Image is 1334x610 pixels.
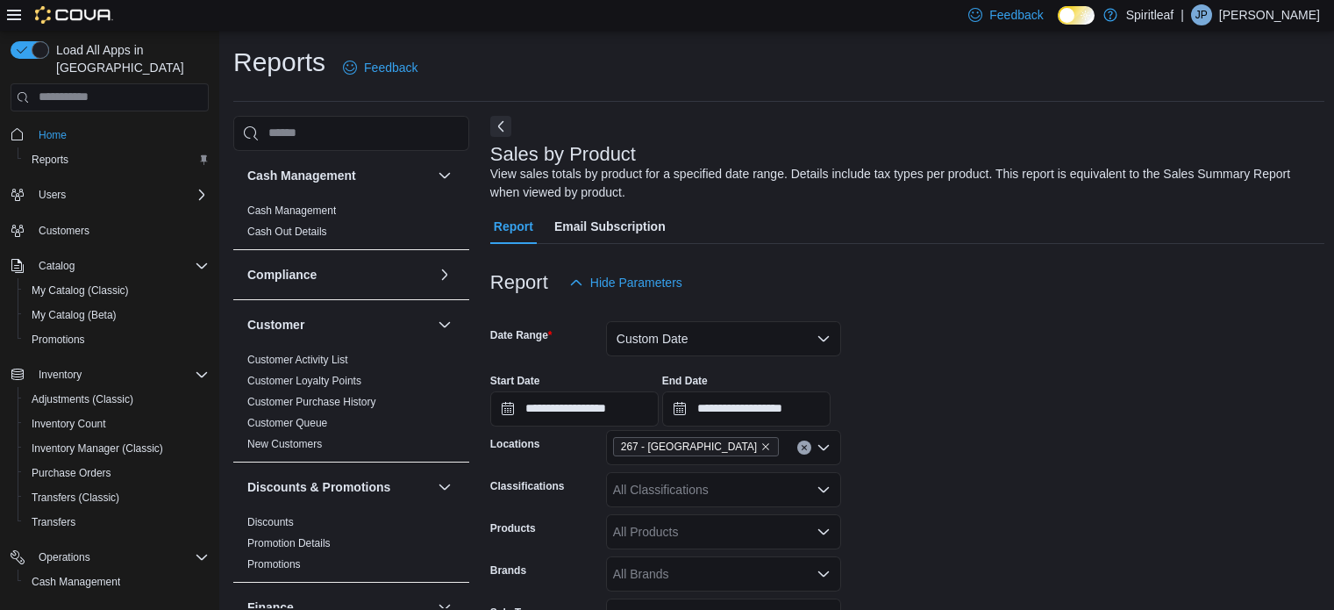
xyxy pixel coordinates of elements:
[32,255,82,276] button: Catalog
[25,280,136,301] a: My Catalog (Classic)
[4,183,216,207] button: Users
[797,441,811,455] button: Clear input
[364,59,417,76] span: Feedback
[247,416,327,430] span: Customer Queue
[25,463,118,484] a: Purchase Orders
[4,362,216,387] button: Inventory
[247,558,301,571] a: Promotions
[18,278,216,303] button: My Catalog (Classic)
[490,563,526,578] label: Brands
[25,305,124,326] a: My Catalog (Beta)
[1058,6,1095,25] input: Dark Mode
[32,333,85,347] span: Promotions
[247,205,336,217] a: Cash Management
[4,122,216,147] button: Home
[1195,4,1208,25] span: JP
[25,438,209,459] span: Inventory Manager (Classic)
[817,441,831,455] button: Open list of options
[562,265,689,300] button: Hide Parameters
[18,303,216,327] button: My Catalog (Beta)
[247,515,294,529] span: Discounts
[490,328,553,342] label: Date Range
[621,438,757,456] span: 267 - [GEOGRAPHIC_DATA]
[49,41,209,76] span: Load All Apps in [GEOGRAPHIC_DATA]
[25,389,140,410] a: Adjustments (Classic)
[247,316,431,334] button: Customer
[32,308,117,322] span: My Catalog (Beta)
[1126,4,1173,25] p: Spiritleaf
[39,550,90,564] span: Operations
[39,128,67,142] span: Home
[434,264,455,285] button: Compliance
[18,147,216,172] button: Reports
[490,272,548,293] h3: Report
[490,479,565,493] label: Classifications
[817,483,831,497] button: Open list of options
[247,537,331,549] a: Promotion Details
[18,436,216,461] button: Inventory Manager (Classic)
[233,349,469,462] div: Customer
[4,545,216,570] button: Operations
[32,124,209,146] span: Home
[247,204,336,218] span: Cash Management
[25,438,170,459] a: Inventory Manager (Classic)
[606,321,841,356] button: Custom Date
[247,266,431,283] button: Compliance
[32,547,97,568] button: Operations
[4,218,216,243] button: Customers
[247,417,327,429] a: Customer Queue
[490,374,540,388] label: Start Date
[39,188,66,202] span: Users
[490,391,659,427] input: Press the down key to open a popover containing a calendar.
[490,116,511,137] button: Next
[25,149,75,170] a: Reports
[434,165,455,186] button: Cash Management
[32,184,73,205] button: Users
[32,220,96,241] a: Customers
[434,477,455,498] button: Discounts & Promotions
[490,521,536,535] label: Products
[32,417,106,431] span: Inventory Count
[490,165,1316,202] div: View sales totals by product for a specified date range. Details include tax types per product. T...
[39,368,82,382] span: Inventory
[18,570,216,594] button: Cash Management
[760,441,771,452] button: Remove 267 - Cold Lake from selection in this group
[336,50,424,85] a: Feedback
[32,547,209,568] span: Operations
[18,412,216,436] button: Inventory Count
[32,364,89,385] button: Inventory
[32,255,209,276] span: Catalog
[32,466,111,480] span: Purchase Orders
[817,567,831,581] button: Open list of options
[25,512,209,533] span: Transfers
[39,224,89,238] span: Customers
[25,463,209,484] span: Purchase Orders
[25,305,209,326] span: My Catalog (Beta)
[662,391,831,427] input: Press the down key to open a popover containing a calendar.
[247,316,304,334] h3: Customer
[25,329,92,350] a: Promotions
[1181,4,1184,25] p: |
[554,209,666,244] span: Email Subscription
[590,274,682,291] span: Hide Parameters
[490,144,636,165] h3: Sales by Product
[18,461,216,485] button: Purchase Orders
[1219,4,1320,25] p: [PERSON_NAME]
[39,259,75,273] span: Catalog
[32,184,209,205] span: Users
[247,478,431,496] button: Discounts & Promotions
[32,283,129,298] span: My Catalog (Classic)
[613,437,779,456] span: 267 - Cold Lake
[32,491,119,505] span: Transfers (Classic)
[32,515,75,529] span: Transfers
[233,200,469,249] div: Cash Management
[989,6,1043,24] span: Feedback
[1191,4,1212,25] div: Jean Paul A
[18,485,216,510] button: Transfers (Classic)
[247,375,361,387] a: Customer Loyalty Points
[25,413,113,434] a: Inventory Count
[32,364,209,385] span: Inventory
[247,354,348,366] a: Customer Activity List
[32,392,133,406] span: Adjustments (Classic)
